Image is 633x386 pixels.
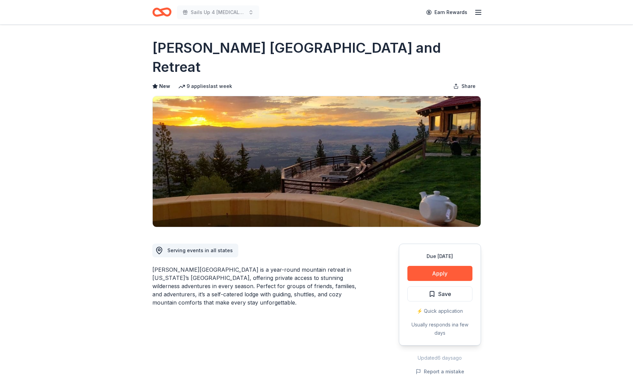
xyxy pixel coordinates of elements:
div: Usually responds in a few days [407,321,472,337]
span: New [159,82,170,90]
a: Home [152,4,172,20]
a: Earn Rewards [422,6,471,18]
h1: [PERSON_NAME] [GEOGRAPHIC_DATA] and Retreat [152,38,481,77]
div: 9 applies last week [178,82,232,90]
span: Serving events in all states [167,247,233,253]
div: Due [DATE] [407,252,472,260]
div: [PERSON_NAME][GEOGRAPHIC_DATA] is a year-round mountain retreat in [US_STATE]’s [GEOGRAPHIC_DATA]... [152,266,366,307]
span: Share [461,82,476,90]
button: Save [407,286,472,301]
button: Report a mistake [416,368,464,376]
div: ⚡️ Quick application [407,307,472,315]
div: Updated 6 days ago [399,354,481,362]
span: Sails Up 4 [MEDICAL_DATA] Creating Hope Gala [191,8,245,16]
span: Save [438,289,451,298]
button: Share [448,79,481,93]
button: Sails Up 4 [MEDICAL_DATA] Creating Hope Gala [177,5,259,19]
img: Image for Downing Mountain Lodge and Retreat [153,96,481,227]
button: Apply [407,266,472,281]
